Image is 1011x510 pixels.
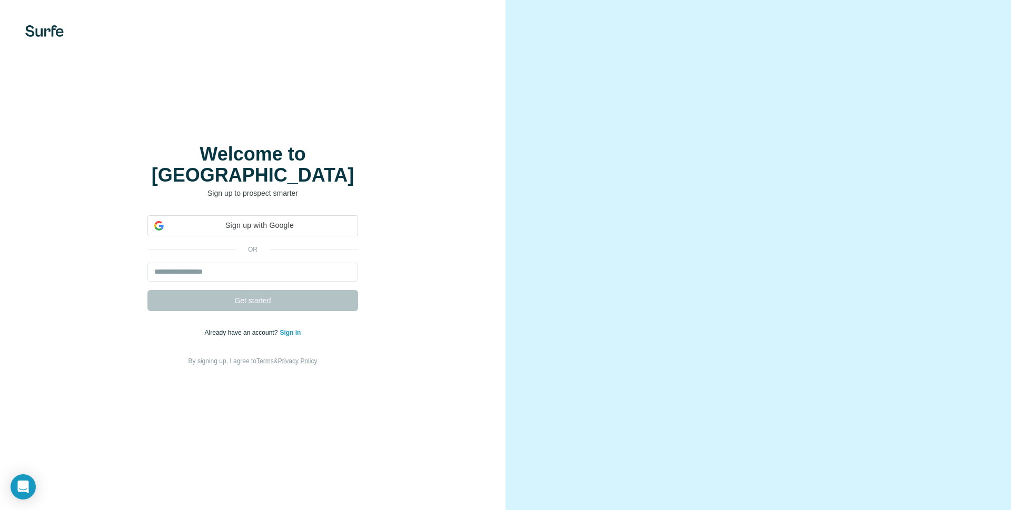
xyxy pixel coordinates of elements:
[205,329,280,336] span: Already have an account?
[168,220,351,231] span: Sign up with Google
[236,245,270,254] p: or
[147,144,358,186] h1: Welcome to [GEOGRAPHIC_DATA]
[189,357,318,365] span: By signing up, I agree to &
[147,215,358,236] div: Sign up with Google
[280,329,301,336] a: Sign in
[25,25,64,37] img: Surfe's logo
[11,474,36,499] div: Open Intercom Messenger
[256,357,274,365] a: Terms
[147,188,358,198] p: Sign up to prospect smarter
[278,357,318,365] a: Privacy Policy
